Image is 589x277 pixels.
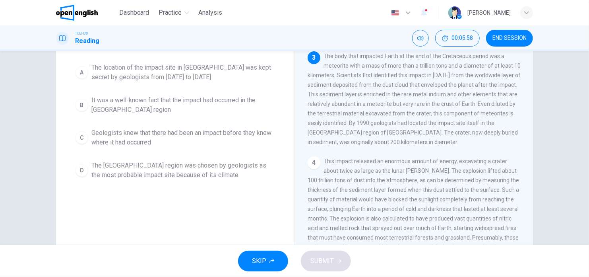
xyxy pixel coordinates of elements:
[91,96,275,115] span: It was a well-known fact that the impact had occurred in the [GEOGRAPHIC_DATA] region
[156,6,192,20] button: Practice
[486,30,533,47] button: END SESSION
[308,53,521,145] span: The body that impacted Earth at the end of the Cretaceous period was a meteorite with a mass of m...
[467,8,511,18] div: [PERSON_NAME]
[75,31,88,36] span: TOEFL®
[435,30,480,47] div: Hide
[199,8,223,18] span: Analysis
[76,164,88,177] div: D
[448,6,461,19] img: Profile picture
[72,157,279,183] button: DThe [GEOGRAPHIC_DATA] region was chosen by geologists as the most probable impact site because o...
[196,6,226,20] button: Analysis
[412,30,429,47] div: Mute
[72,59,279,86] button: AThe location of the impact site in [GEOGRAPHIC_DATA] was kept secret by geologists from [DATE] t...
[119,8,149,18] span: Dashboard
[116,6,153,20] button: Dashboard
[308,156,320,169] div: 4
[308,51,320,64] div: 3
[91,63,275,82] span: The location of the impact site in [GEOGRAPHIC_DATA] was kept secret by geologists from [DATE] to...
[91,161,275,180] span: The [GEOGRAPHIC_DATA] region was chosen by geologists as the most probable impact site because of...
[91,128,275,147] span: Geologists knew that there had been an impact before they knew where it had occurred
[238,251,288,271] button: SKIP
[451,35,473,41] span: 00:05:58
[76,99,88,111] div: B
[390,10,400,16] img: en
[56,5,98,21] img: OpenEnglish logo
[159,8,182,18] span: Practice
[76,131,88,144] div: C
[72,92,279,118] button: BIt was a well-known fact that the impact had occurred in the [GEOGRAPHIC_DATA] region
[252,256,266,267] span: SKIP
[75,36,99,46] h1: Reading
[308,158,519,260] span: This impact released an enormous amount of energy, excavating a crater about twice as large as th...
[435,30,480,47] button: 00:05:58
[72,125,279,151] button: CGeologists knew that there had been an impact before they knew where it had occurred
[76,66,88,79] div: A
[492,35,527,41] span: END SESSION
[56,5,116,21] a: OpenEnglish logo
